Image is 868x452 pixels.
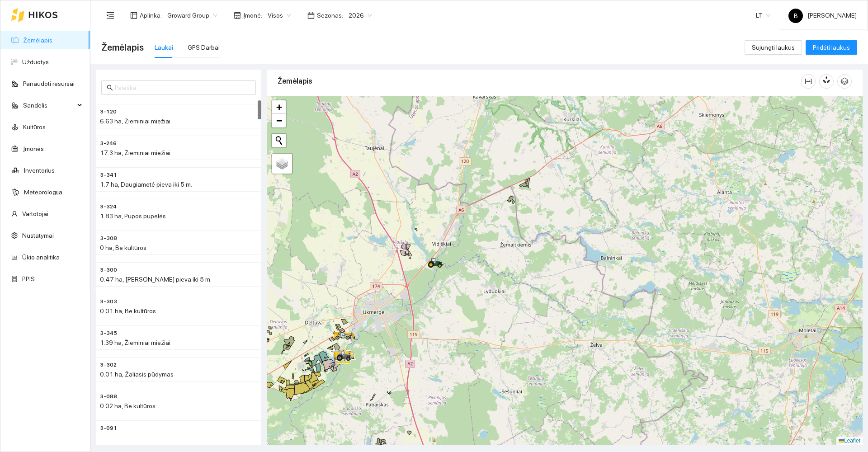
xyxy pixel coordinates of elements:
[23,123,46,131] a: Kultūros
[100,276,212,283] span: 0.47 ha, [PERSON_NAME] pieva iki 5 m.
[100,424,117,433] span: 3-091
[234,12,241,19] span: shop
[100,361,117,369] span: 3-302
[100,181,192,188] span: 1.7 ha, Daugiametė pieva iki 5 m.
[276,115,282,126] span: −
[813,42,850,52] span: Pridėti laukus
[22,210,48,217] a: Vartotojai
[23,37,52,44] a: Žemėlapis
[100,139,117,148] span: 3-246
[276,101,282,113] span: +
[100,244,146,251] span: 0 ha, Be kultūros
[806,40,857,55] button: Pridėti laukus
[22,58,49,66] a: Užduotys
[802,78,815,85] span: column-width
[167,9,217,22] span: Groward Group
[272,100,286,114] a: Zoom in
[24,167,55,174] a: Inventorius
[745,44,802,51] a: Sujungti laukus
[801,74,816,89] button: column-width
[100,371,174,378] span: 0.01 ha, Žaliasis pūdymas
[106,11,114,19] span: menu-fold
[839,438,860,444] a: Leaflet
[349,9,372,22] span: 2026
[307,12,315,19] span: calendar
[243,10,262,20] span: Įmonė :
[130,12,137,19] span: layout
[100,202,117,211] span: 3-324
[317,10,343,20] span: Sezonas :
[745,40,802,55] button: Sujungti laukus
[101,40,144,55] span: Žemėlapis
[23,96,75,114] span: Sandėlis
[140,10,162,20] span: Aplinka :
[23,145,44,152] a: Įmonės
[22,232,54,239] a: Nustatymai
[100,392,117,401] span: 3-088
[100,118,170,125] span: 6.63 ha, Žieminiai miežiai
[100,339,170,346] span: 1.39 ha, Žieminiai miežiai
[752,42,795,52] span: Sujungti laukus
[756,9,770,22] span: LT
[278,68,801,94] div: Žemėlapis
[100,266,117,274] span: 3-300
[100,329,117,338] span: 3-345
[188,42,220,52] div: GPS Darbai
[100,108,117,116] span: 3-120
[100,149,170,156] span: 17.3 ha, Žieminiai miežiai
[24,188,62,196] a: Meteorologija
[115,83,250,93] input: Paieška
[100,297,117,306] span: 3-303
[268,9,291,22] span: Visos
[272,134,286,147] button: Initiate a new search
[101,6,119,24] button: menu-fold
[22,254,60,261] a: Ūkio analitika
[100,212,166,220] span: 1.83 ha, Pupos pupelės
[806,44,857,51] a: Pridėti laukus
[272,114,286,127] a: Zoom out
[100,307,156,315] span: 0.01 ha, Be kultūros
[794,9,798,23] span: B
[100,402,156,410] span: 0.02 ha, Be kultūros
[107,85,113,91] span: search
[100,171,117,179] span: 3-341
[23,80,75,87] a: Panaudoti resursai
[788,12,857,19] span: [PERSON_NAME]
[155,42,173,52] div: Laukai
[272,154,292,174] a: Layers
[100,234,117,243] span: 3-308
[22,275,35,282] a: PPIS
